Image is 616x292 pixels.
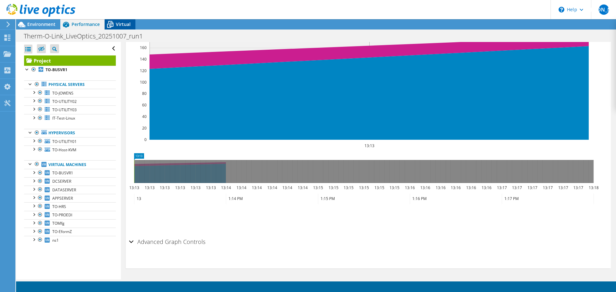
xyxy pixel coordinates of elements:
text: 13:13 [175,185,185,190]
span: ns1 [52,238,59,243]
a: TO-HRS [24,202,116,211]
h2: Advanced Graph Controls [129,235,205,248]
text: 13:16 [466,185,476,190]
text: 13:13 [364,143,374,148]
a: Hypervisors [24,129,116,137]
span: Virtual [116,21,131,27]
a: TO-UTILITY01 [24,137,116,146]
span: TO-BUSVR1 [52,170,73,176]
text: 13:17 [543,185,553,190]
a: Project [24,55,116,66]
text: 13:13 [160,185,170,190]
text: 40 [142,114,147,119]
text: 13:16 [420,185,430,190]
text: 120 [140,68,147,73]
text: 13:16 [436,185,446,190]
text: 13:13 [206,185,216,190]
a: TOMfg [24,219,116,228]
text: 13:14 [267,185,277,190]
text: 13:14 [221,185,231,190]
a: Virtual Machines [24,160,116,169]
h1: Therm-O-Link_LiveOptics_20251007_run1 [21,33,153,40]
text: 13:16 [451,185,461,190]
text: 13:13 [145,185,155,190]
a: TO-UTILITY03 [24,105,116,114]
span: DCSERVER [52,179,71,184]
a: TO-EformZ [24,228,116,236]
text: 13:13 [191,185,201,190]
span: TO-Host-KVM [52,147,76,153]
text: 13:17 [558,185,568,190]
text: 13:15 [374,185,384,190]
a: TO-Host-KVM [24,146,116,154]
span: TO-JOWENS [52,90,73,96]
text: 20 [142,125,147,131]
text: 140 [140,56,147,62]
text: 13:13 [129,185,139,190]
text: 13:18 [589,185,599,190]
text: 13:17 [527,185,537,190]
text: 80 [142,91,147,96]
text: 13:14 [252,185,262,190]
text: 13:15 [329,185,338,190]
text: 13:17 [573,185,583,190]
text: 13:15 [313,185,323,190]
text: 13:14 [282,185,292,190]
a: TO-BUSVR1 [24,169,116,177]
a: APPSERVER [24,194,116,202]
span: DATASERVER [52,187,76,193]
span: APPSERVER [52,196,73,201]
text: 13:16 [405,185,415,190]
text: 13:17 [497,185,507,190]
span: TO-UTILITY02 [52,99,77,104]
svg: \n [559,7,564,13]
text: 160 [140,45,147,50]
text: 13:15 [389,185,399,190]
text: 13:17 [512,185,522,190]
a: TO-UTILITY02 [24,97,116,105]
a: TO-BUSVR1 [24,66,116,74]
a: DCSERVER [24,177,116,186]
text: 13:16 [482,185,492,190]
a: Physical Servers [24,80,116,89]
span: [PERSON_NAME] [599,4,609,15]
span: TO-HRS [52,204,66,209]
span: Performance [72,21,100,27]
a: TO-JOWENS [24,89,116,97]
span: TOMfg [52,221,64,226]
a: TO-PROEDI [24,211,116,219]
text: 13:14 [236,185,246,190]
span: Environment [27,21,56,27]
text: 60 [142,102,147,108]
a: ns1 [24,236,116,244]
text: 0 [144,137,147,142]
a: DATASERVER [24,186,116,194]
span: TO-EformZ [52,229,72,234]
text: 13:14 [298,185,308,190]
span: TO-PROEDI [52,212,72,218]
text: 13:15 [359,185,369,190]
text: 13:15 [344,185,354,190]
span: IT-Test-Linux [52,115,75,121]
a: IT-Test-Linux [24,114,116,122]
span: TO-UTILITY03 [52,107,77,113]
b: TO-BUSVR1 [46,67,67,72]
text: 100 [140,79,147,85]
span: TO-UTILITY01 [52,139,77,144]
